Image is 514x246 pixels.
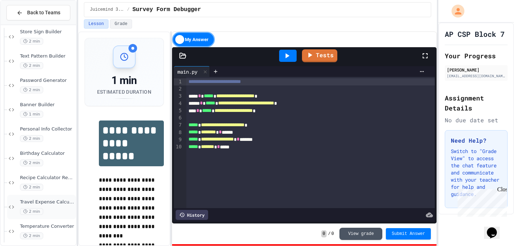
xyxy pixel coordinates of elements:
[97,88,151,95] div: Estimated Duration
[20,53,75,59] span: Text Pattern Builder
[451,148,502,198] p: Switch to "Grade View" to access the chat feature and communicate with your teacher for help and ...
[174,143,183,151] div: 10
[20,223,75,230] span: Temperature Converter
[445,29,505,39] h1: AP CSP Block 7
[174,78,183,85] div: 1
[447,73,505,79] div: [EMAIL_ADDRESS][DOMAIN_NAME]
[445,116,508,124] div: No due date set
[27,9,60,16] span: Back to Teams
[455,186,507,217] iframe: chat widget
[20,151,75,157] span: Birthday Calculator
[20,208,43,215] span: 2 min
[447,67,505,73] div: [PERSON_NAME]
[20,175,75,181] span: Recipe Calculator Repair
[6,5,70,20] button: Back to Teams
[20,87,43,93] span: 2 min
[392,231,425,237] span: Submit Answer
[445,93,508,113] h2: Assignment Details
[20,126,75,132] span: Personal Info Collector
[174,114,183,122] div: 6
[174,93,183,100] div: 3
[20,62,43,69] span: 2 min
[302,49,337,62] a: Tests
[20,184,43,191] span: 2 min
[20,38,43,45] span: 2 min
[97,74,151,87] div: 1 min
[321,230,327,237] span: 0
[176,210,208,220] div: History
[20,135,43,142] span: 2 min
[20,232,43,239] span: 2 min
[174,122,183,129] div: 7
[328,231,331,237] span: /
[127,7,130,13] span: /
[132,5,201,14] span: Survey Form Debugger
[110,19,132,29] button: Grade
[20,111,43,118] span: 1 min
[331,231,334,237] span: 0
[445,51,508,61] h2: Your Progress
[20,199,75,205] span: Travel Expense Calculator
[386,228,431,240] button: Submit Answer
[174,100,183,107] div: 4
[20,102,75,108] span: Banner Builder
[174,66,210,77] div: main.py
[174,107,183,114] div: 5
[174,136,183,143] div: 9
[484,217,507,239] iframe: chat widget
[174,68,201,75] div: main.py
[3,3,49,45] div: Chat with us now!Close
[451,136,502,145] h3: Need Help?
[339,228,382,240] button: View grade
[20,159,43,166] span: 2 min
[90,7,124,13] span: Juicemind 3.5-3.7 Exercises
[444,3,466,19] div: My Account
[84,19,109,29] button: Lesson
[20,78,75,84] span: Password Generator
[20,29,75,35] span: Store Sign Builder
[174,129,183,136] div: 8
[174,85,183,93] div: 2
